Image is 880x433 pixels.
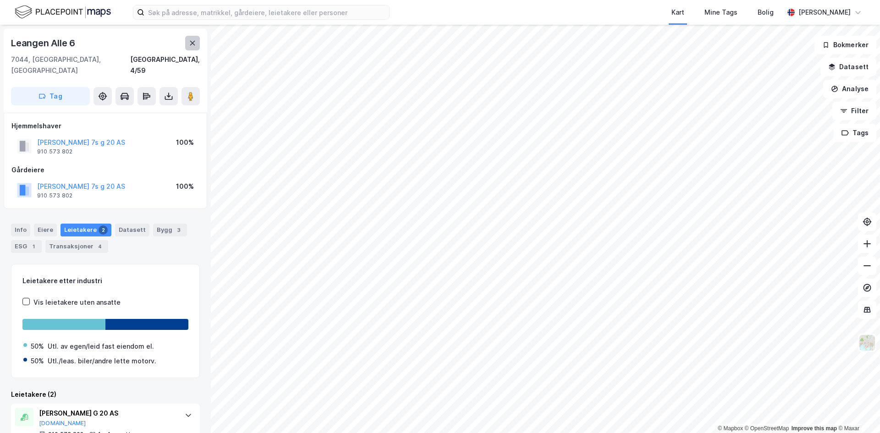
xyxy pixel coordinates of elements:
button: Datasett [820,58,876,76]
div: Bolig [758,7,774,18]
div: Kontrollprogram for chat [834,389,880,433]
img: logo.f888ab2527a4732fd821a326f86c7f29.svg [15,4,111,20]
div: Leietakere etter industri [22,275,188,286]
div: Hjemmelshaver [11,121,199,132]
div: 1 [29,242,38,251]
div: 4 [95,242,104,251]
a: Mapbox [718,425,743,432]
div: Kart [671,7,684,18]
iframe: Chat Widget [834,389,880,433]
div: 50% [31,356,44,367]
button: Bokmerker [814,36,876,54]
div: Utl./leas. biler/andre lette motorv. [48,356,156,367]
div: 910 573 802 [37,148,72,155]
button: Tag [11,87,90,105]
button: Analyse [823,80,876,98]
div: [GEOGRAPHIC_DATA], 4/59 [130,54,200,76]
div: [PERSON_NAME] [798,7,851,18]
div: [PERSON_NAME] G 20 AS [39,408,176,419]
div: 100% [176,137,194,148]
div: Leietakere (2) [11,389,200,400]
button: [DOMAIN_NAME] [39,420,86,427]
div: Leangen Alle 6 [11,36,77,50]
div: 3 [174,225,183,235]
div: Datasett [115,224,149,236]
div: 910 573 802 [37,192,72,199]
div: Transaksjoner [45,240,108,253]
img: Z [858,334,876,351]
div: Vis leietakere uten ansatte [33,297,121,308]
div: Mine Tags [704,7,737,18]
div: Bygg [153,224,187,236]
a: Improve this map [792,425,837,432]
button: Filter [832,102,876,120]
div: Info [11,224,30,236]
a: OpenStreetMap [745,425,789,432]
div: Leietakere [60,224,111,236]
div: ESG [11,240,42,253]
div: Eiere [34,224,57,236]
input: Søk på adresse, matrikkel, gårdeiere, leietakere eller personer [144,5,389,19]
button: Tags [834,124,876,142]
div: 7044, [GEOGRAPHIC_DATA], [GEOGRAPHIC_DATA] [11,54,130,76]
div: 100% [176,181,194,192]
div: Utl. av egen/leid fast eiendom el. [48,341,154,352]
div: Gårdeiere [11,164,199,175]
div: 2 [99,225,108,235]
div: 50% [31,341,44,352]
